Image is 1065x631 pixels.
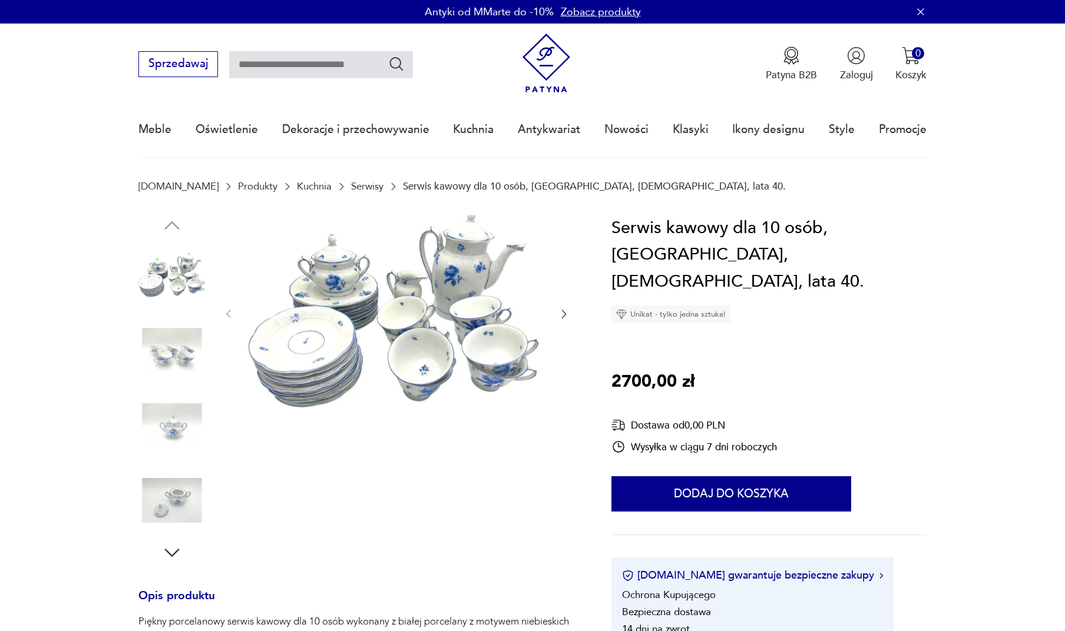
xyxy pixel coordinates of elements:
[673,102,709,157] a: Klasyki
[388,55,405,72] button: Szukaj
[847,47,865,65] img: Ikonka użytkownika
[611,440,777,454] div: Wysyłka w ciągu 7 dni roboczych
[622,570,634,582] img: Ikona certyfikatu
[829,102,855,157] a: Style
[282,102,429,157] a: Dekoracje i przechowywanie
[895,47,927,82] button: 0Koszyk
[611,368,694,396] p: 2700,00 zł
[138,181,219,192] a: [DOMAIN_NAME]
[138,51,218,77] button: Sprzedawaj
[616,309,627,320] img: Ikona diamentu
[518,102,580,157] a: Antykwariat
[138,592,577,615] h3: Opis produktu
[138,60,218,69] a: Sprzedawaj
[622,568,883,583] button: [DOMAIN_NAME] gwarantuje bezpieczne zakupy
[611,418,777,433] div: Dostawa od 0,00 PLN
[912,47,924,59] div: 0
[902,47,920,65] img: Ikona koszyka
[879,102,927,157] a: Promocje
[561,5,641,19] a: Zobacz produkty
[138,392,206,459] img: Zdjęcie produktu Serwis kawowy dla 10 osób, Rosenthal, Niemcy, lata 40.
[879,573,883,579] img: Ikona strzałki w prawo
[732,102,805,157] a: Ikony designu
[782,47,801,65] img: Ikona medalu
[622,605,711,619] li: Bezpieczna dostawa
[604,102,649,157] a: Nowości
[351,181,383,192] a: Serwisy
[611,215,927,295] h1: Serwis kawowy dla 10 osób, [GEOGRAPHIC_DATA], [DEMOGRAPHIC_DATA], lata 40.
[138,467,206,534] img: Zdjęcie produktu Serwis kawowy dla 10 osób, Rosenthal, Niemcy, lata 40.
[840,68,873,82] p: Zaloguj
[766,47,817,82] button: Patyna B2B
[611,418,626,433] img: Ikona dostawy
[238,181,277,192] a: Produkty
[895,68,927,82] p: Koszyk
[138,242,206,309] img: Zdjęcie produktu Serwis kawowy dla 10 osób, Rosenthal, Niemcy, lata 40.
[622,588,716,602] li: Ochrona Kupującego
[766,47,817,82] a: Ikona medaluPatyna B2B
[249,215,544,411] img: Zdjęcie produktu Serwis kawowy dla 10 osób, Rosenthal, Niemcy, lata 40.
[611,305,730,323] div: Unikat - tylko jedna sztuka!
[138,317,206,384] img: Zdjęcie produktu Serwis kawowy dla 10 osób, Rosenthal, Niemcy, lata 40.
[196,102,258,157] a: Oświetlenie
[453,102,494,157] a: Kuchnia
[403,181,786,192] p: Serwis kawowy dla 10 osób, [GEOGRAPHIC_DATA], [DEMOGRAPHIC_DATA], lata 40.
[766,68,817,82] p: Patyna B2B
[840,47,873,82] button: Zaloguj
[611,476,851,512] button: Dodaj do koszyka
[297,181,332,192] a: Kuchnia
[425,5,554,19] p: Antyki od MMarte do -10%
[517,34,576,93] img: Patyna - sklep z meblami i dekoracjami vintage
[138,102,171,157] a: Meble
